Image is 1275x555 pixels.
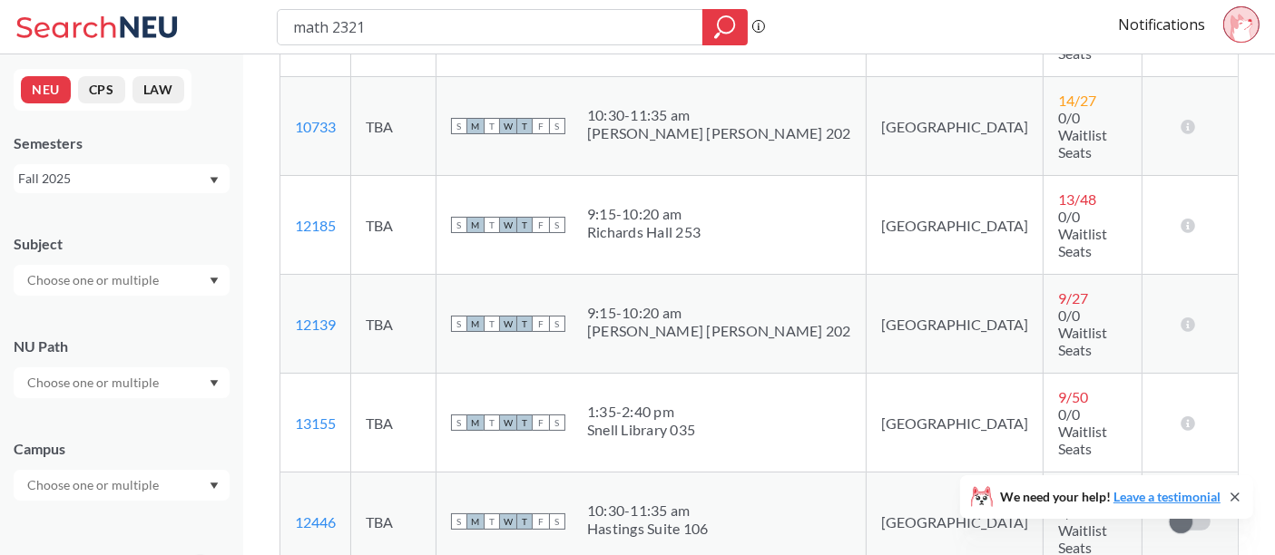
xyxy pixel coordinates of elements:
[295,217,336,234] a: 12185
[1058,405,1107,457] span: 0/0 Waitlist Seats
[533,513,549,530] span: F
[295,118,336,135] a: 10733
[587,421,695,439] div: Snell Library 035
[14,336,230,356] div: NU Path
[1113,489,1221,504] a: Leave a testimonial
[14,470,230,501] div: Dropdown arrow
[14,234,230,254] div: Subject
[467,118,484,134] span: M
[1058,307,1107,358] span: 0/0 Waitlist Seats
[484,414,500,431] span: T
[351,275,436,374] td: TBA
[210,380,219,387] svg: Dropdown arrow
[500,414,516,431] span: W
[549,118,565,134] span: S
[295,513,336,531] a: 12446
[516,414,533,431] span: T
[587,501,709,520] div: 10:30 - 11:35 am
[451,217,467,233] span: S
[484,118,500,134] span: T
[549,217,565,233] span: S
[549,513,565,530] span: S
[467,513,484,530] span: M
[18,169,208,189] div: Fall 2025
[866,176,1043,275] td: [GEOGRAPHIC_DATA]
[587,304,851,322] div: 9:15 - 10:20 am
[14,439,230,459] div: Campus
[18,269,171,291] input: Choose one or multiple
[467,217,484,233] span: M
[866,275,1043,374] td: [GEOGRAPHIC_DATA]
[587,205,701,223] div: 9:15 - 10:20 am
[533,316,549,332] span: F
[587,223,701,241] div: Richards Hall 253
[533,118,549,134] span: F
[1058,92,1096,109] span: 14 / 27
[484,316,500,332] span: T
[587,403,695,421] div: 1:35 - 2:40 pm
[516,118,533,134] span: T
[1058,109,1107,161] span: 0/0 Waitlist Seats
[451,513,467,530] span: S
[295,316,336,333] a: 12139
[484,513,500,530] span: T
[549,316,565,332] span: S
[18,372,171,394] input: Choose one or multiple
[451,316,467,332] span: S
[14,133,230,153] div: Semesters
[14,367,230,398] div: Dropdown arrow
[866,77,1043,176] td: [GEOGRAPHIC_DATA]
[295,414,336,432] a: 13155
[467,414,484,431] span: M
[484,217,500,233] span: T
[351,77,436,176] td: TBA
[78,76,125,103] button: CPS
[351,374,436,472] td: TBA
[14,164,230,193] div: Fall 2025Dropdown arrow
[1118,15,1205,34] a: Notifications
[291,12,690,43] input: Class, professor, course number, "phrase"
[549,414,565,431] span: S
[132,76,184,103] button: LAW
[210,482,219,490] svg: Dropdown arrow
[1058,289,1088,307] span: 9 / 27
[516,217,533,233] span: T
[210,277,219,285] svg: Dropdown arrow
[351,176,436,275] td: TBA
[500,217,516,233] span: W
[587,124,851,142] div: [PERSON_NAME] [PERSON_NAME] 202
[1058,190,1096,208] span: 13 / 48
[587,106,851,124] div: 10:30 - 11:35 am
[587,520,709,538] div: Hastings Suite 106
[1058,388,1088,405] span: 9 / 50
[533,414,549,431] span: F
[1000,491,1221,503] span: We need your help!
[451,414,467,431] span: S
[533,217,549,233] span: F
[500,316,516,332] span: W
[451,118,467,134] span: S
[467,316,484,332] span: M
[18,474,171,496] input: Choose one or multiple
[702,9,748,45] div: magnifying glass
[500,513,516,530] span: W
[500,118,516,134] span: W
[587,322,851,340] div: [PERSON_NAME] [PERSON_NAME] 202
[866,374,1043,472] td: [GEOGRAPHIC_DATA]
[516,316,533,332] span: T
[21,76,71,103] button: NEU
[516,513,533,530] span: T
[210,177,219,184] svg: Dropdown arrow
[14,265,230,296] div: Dropdown arrow
[714,15,736,40] svg: magnifying glass
[1058,208,1107,259] span: 0/0 Waitlist Seats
